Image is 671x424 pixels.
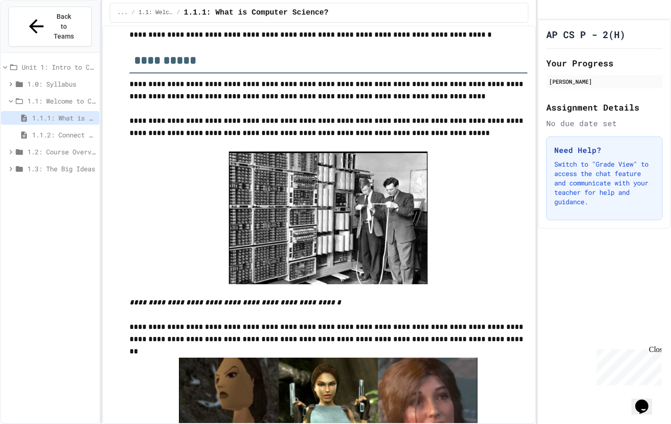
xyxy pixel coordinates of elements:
span: ... [118,9,128,16]
span: / [177,9,180,16]
span: Unit 1: Intro to Computer Science [22,62,96,72]
div: [PERSON_NAME] [549,77,660,86]
h2: Assignment Details [546,101,663,114]
h1: AP CS P - 2(H) [546,28,625,41]
span: 1.1.2: Connect with Your World [32,130,96,140]
span: 1.3: The Big Ideas [27,164,96,174]
p: Switch to "Grade View" to access the chat feature and communicate with your teacher for help and ... [554,160,655,207]
h3: Need Help? [554,144,655,156]
span: 1.1.1: What is Computer Science? [184,7,328,18]
span: 1.1: Welcome to Computer Science [138,9,173,16]
div: Chat with us now!Close [4,4,65,60]
iframe: chat widget [593,345,662,385]
h2: Your Progress [546,56,663,70]
span: Back to Teams [53,12,75,41]
iframe: chat widget [631,386,662,415]
button: Back to Teams [8,7,92,47]
span: 1.2: Course Overview and the AP Exam [27,147,96,157]
div: No due date set [546,118,663,129]
span: 1.1: Welcome to Computer Science [27,96,96,106]
span: 1.1.1: What is Computer Science? [32,113,96,123]
span: 1.0: Syllabus [27,79,96,89]
span: / [131,9,135,16]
